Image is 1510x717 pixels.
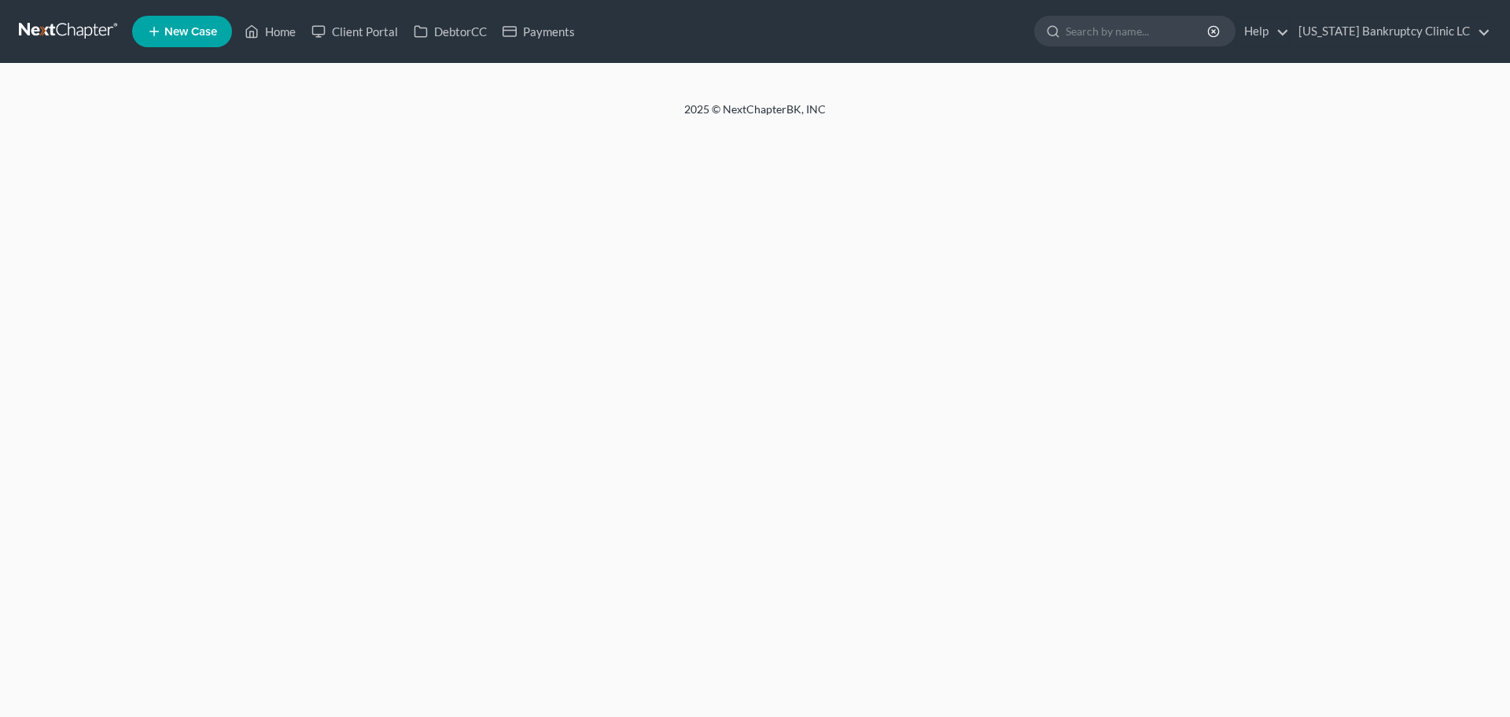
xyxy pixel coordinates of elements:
input: Search by name... [1066,17,1210,46]
div: 2025 © NextChapterBK, INC [307,102,1203,130]
a: DebtorCC [406,17,495,46]
span: New Case [164,26,217,38]
a: [US_STATE] Bankruptcy Clinic LC [1291,17,1490,46]
a: Payments [495,17,583,46]
a: Client Portal [304,17,406,46]
a: Home [237,17,304,46]
a: Help [1236,17,1289,46]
